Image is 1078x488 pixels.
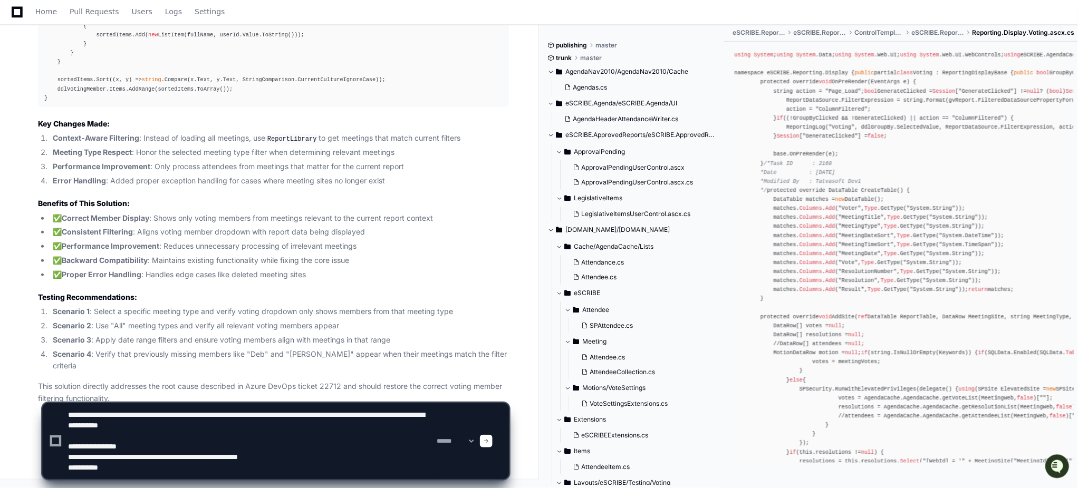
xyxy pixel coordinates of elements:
button: eSCRIBE [556,285,716,301]
span: publishing [556,41,587,50]
span: Columns [800,278,823,284]
span: System [754,52,774,58]
svg: Directory [556,129,562,141]
span: Attendee [582,306,609,314]
span: Columns [800,268,823,275]
li: : Apply date range filters and ensure voting members align with meetings in that range [50,334,509,346]
button: Cache/AgendaCache/Lists [556,238,716,255]
svg: Directory [573,304,579,316]
svg: Directory [556,65,562,78]
span: LegislativeItems [574,194,622,202]
li: ✅ : Shows only voting members from meetings relevant to the current report context [50,212,509,225]
span: new [835,196,845,202]
strong: Key Changes Made: [38,119,110,128]
span: AttendeeCollection.cs [590,368,655,376]
span: Type [884,223,898,230]
span: SPAttendee.cs [590,321,633,330]
li: ✅ : Aligns voting member dropdown with report data being displayed [50,226,509,238]
button: Attendance.cs [569,255,710,270]
span: eSCRIBE.ApprovedReports/eSCRIBE.ApprovedReports [565,131,716,139]
span: AgendaHeaderAttendanceWriter.cs [573,115,678,123]
span: eSCRIBE.Reporting [794,28,846,37]
span: using [735,52,751,58]
strong: Benefits of This Solution: [38,199,130,208]
strong: Scenario 1 [53,307,90,316]
button: [DOMAIN_NAME]/[DOMAIN_NAME] [547,221,716,238]
strong: Scenario 2 [53,321,91,330]
img: 1756235613930-3d25f9e4-fa56-45dd-b3ad-e072dfbd1548 [11,79,30,97]
span: new [148,32,158,38]
div: We're offline, but we'll be back soon! [36,89,153,97]
span: [DOMAIN_NAME]/[DOMAIN_NAME] [565,226,670,234]
button: AgendaHeaderAttendanceWriter.cs [560,112,710,126]
strong: Performance Improvement [53,162,150,171]
span: Motions/VoteSettings [582,384,646,392]
span: System [796,52,816,58]
button: Attendee.cs [569,270,710,285]
p: This solution directly addresses the root cause described in Azure DevOps ticket 22712 and should... [38,380,509,405]
span: Add [826,241,835,248]
img: PlayerZero [11,11,32,32]
strong: Proper Error Handling [62,270,141,279]
span: if [777,115,783,121]
span: eSCRIBE.Agenda/eSCRIBE.Agenda/UI [565,99,677,108]
span: Type [884,250,898,257]
button: Agendas.cs [560,80,710,95]
span: Add [826,250,835,257]
li: ✅ : Maintains existing functionality while fixing the core issue [50,255,509,267]
li: : Only process attendees from meetings that matter for the current report [50,161,509,173]
span: Settings [195,8,225,15]
span: ControlTemplates [854,28,903,37]
a: Powered byPylon [74,110,128,119]
span: eSCRIBE.Reporting [912,28,965,37]
span: Agendas.cs [573,83,607,92]
span: null [829,323,842,329]
span: ApprovalPendingUserControl.ascx [581,163,685,172]
span: bool [1050,88,1063,94]
span: Columns [800,206,823,212]
span: Attendee.cs [590,353,625,362]
span: Type [897,241,910,248]
svg: Directory [573,382,579,394]
button: ApprovalPending [556,143,716,160]
span: void [820,79,833,85]
strong: Scenario 4 [53,349,91,358]
button: SPAttendee.cs [577,318,710,333]
span: return [969,287,988,293]
span: eSCRIBE [574,289,600,297]
span: master [580,54,602,62]
button: eSCRIBE.ApprovedReports/eSCRIBE.ApprovedReports [547,126,716,143]
svg: Directory [564,287,571,299]
button: ApprovalPendingUserControl.ascx.cs [569,175,710,190]
span: Add [826,259,835,266]
span: null [1027,88,1041,94]
span: Type [888,214,901,221]
code: ReportLibrary [265,134,319,144]
li: ✅ : Handles edge cases like deleted meeting sites [50,269,509,281]
div: Start new chat [36,79,173,89]
span: Type [868,287,881,293]
button: AttendeeCollection.cs [577,365,710,379]
span: if [862,350,868,356]
strong: Correct Member Display [62,213,149,222]
svg: Directory [573,335,579,348]
span: public [855,70,874,76]
span: public [1014,70,1034,76]
span: Users [132,8,152,15]
span: Logs [165,8,182,15]
span: Add [826,268,835,275]
li: : Use "All" meeting types and verify all relevant voting members appear [50,320,509,332]
span: LegislativeItemsUserControl.ascx.cs [581,210,690,218]
span: Pylon [105,111,128,119]
span: bool [1037,70,1050,76]
span: Columns [800,250,823,257]
strong: Backward Compatibility [62,256,148,265]
span: Cache/AgendaCache/Lists [574,242,653,251]
span: null [849,331,862,338]
li: ✅ : Reduces unnecessary processing of irrelevant meetings [50,240,509,252]
button: ApprovalPendingUserControl.ascx [569,160,710,175]
svg: Directory [556,97,562,110]
span: Columns [800,223,823,230]
li: : Select a specific meeting type and verify voting dropdown only shows members from that meeting ... [50,306,509,318]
